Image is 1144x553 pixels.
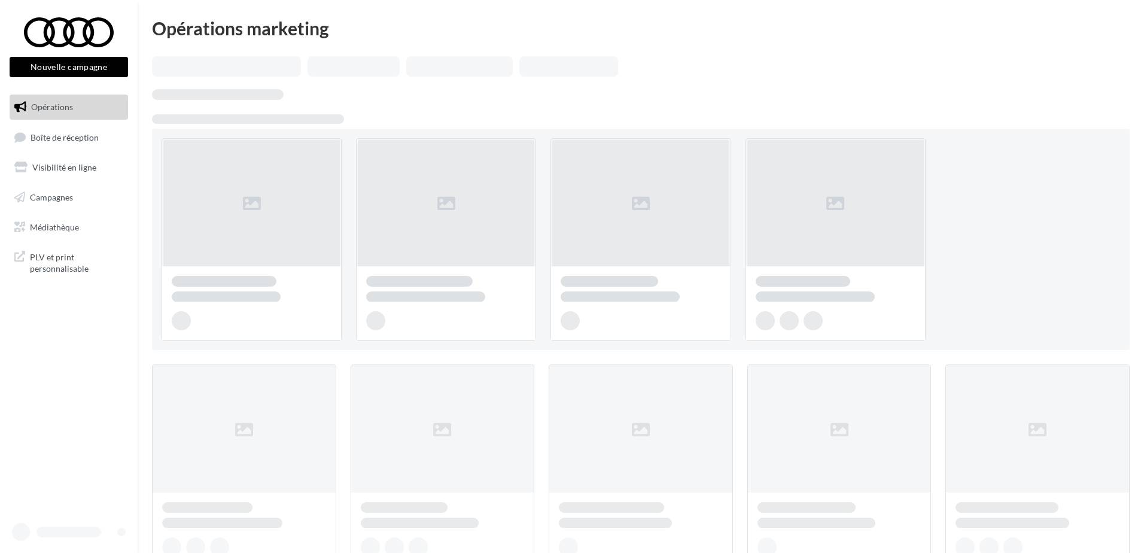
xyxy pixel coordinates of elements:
a: Campagnes [7,185,130,210]
a: Médiathèque [7,215,130,240]
div: Opérations marketing [152,19,1130,37]
span: PLV et print personnalisable [30,249,123,275]
span: Campagnes [30,192,73,202]
a: PLV et print personnalisable [7,244,130,279]
button: Nouvelle campagne [10,57,128,77]
a: Visibilité en ligne [7,155,130,180]
span: Boîte de réception [31,132,99,142]
a: Opérations [7,95,130,120]
span: Visibilité en ligne [32,162,96,172]
span: Opérations [31,102,73,112]
a: Boîte de réception [7,124,130,150]
span: Médiathèque [30,221,79,232]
